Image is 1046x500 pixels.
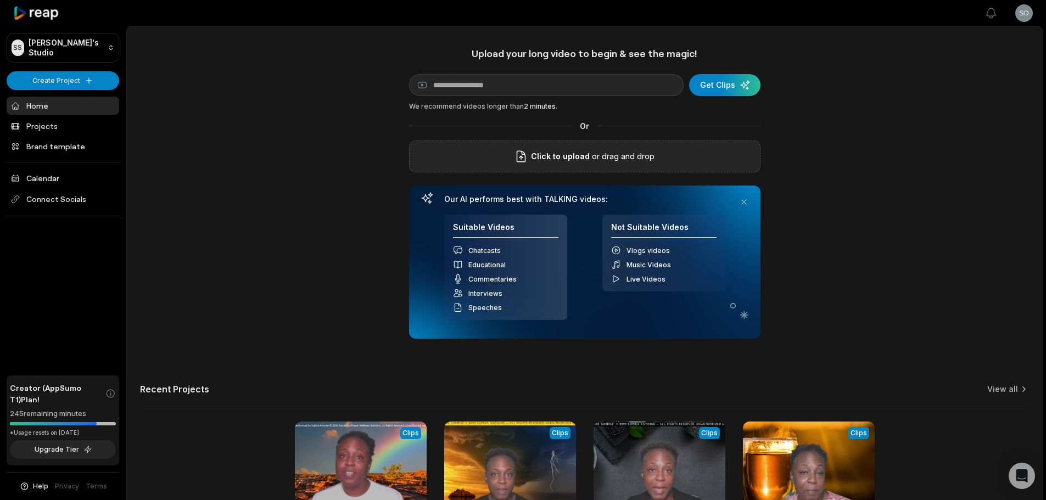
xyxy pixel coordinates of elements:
div: Open Intercom Messenger [1009,463,1035,489]
button: Create Project [7,71,119,90]
a: Privacy [55,481,79,491]
span: 2 minutes [524,102,556,110]
h3: Our AI performs best with TALKING videos: [444,194,725,204]
div: SS [12,40,24,56]
span: Connect Socials [7,189,119,209]
div: *Usage resets on [DATE] [10,429,116,437]
a: Calendar [7,169,119,187]
span: Speeches [468,304,502,312]
a: Brand template [7,137,119,155]
span: Chatcasts [468,246,501,255]
a: View all [987,384,1018,395]
a: Home [7,97,119,115]
span: Or [571,120,598,132]
span: Vlogs videos [627,246,670,255]
div: We recommend videos longer than . [409,102,760,111]
h4: Suitable Videos [453,222,558,238]
h4: Not Suitable Videos [611,222,717,238]
span: Help [33,481,48,491]
p: or drag and drop [590,150,655,163]
div: 245 remaining minutes [10,408,116,419]
a: Projects [7,117,119,135]
span: Click to upload [531,150,590,163]
span: Live Videos [627,275,665,283]
button: Help [19,481,48,491]
a: Terms [86,481,107,491]
p: [PERSON_NAME]'s Studio [29,38,103,58]
h2: Recent Projects [140,384,209,395]
span: Interviews [468,289,502,297]
span: Creator (AppSumo T1) Plan! [10,382,105,405]
span: Music Videos [627,261,671,269]
span: Commentaries [468,275,517,283]
span: Educational [468,261,506,269]
h1: Upload your long video to begin & see the magic! [409,47,760,60]
button: Get Clips [689,74,760,96]
button: Upgrade Tier [10,440,116,459]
